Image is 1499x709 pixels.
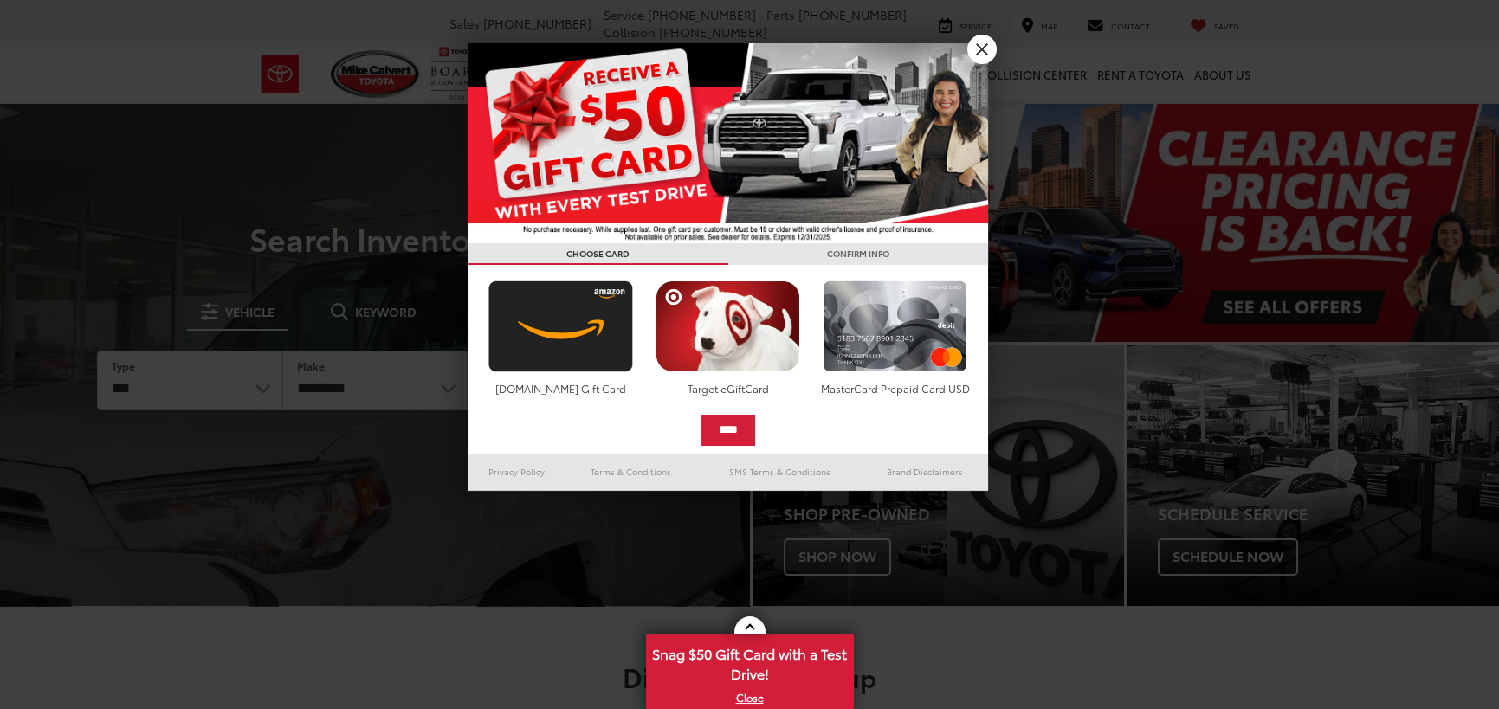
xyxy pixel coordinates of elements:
img: targetcard.png [651,280,804,372]
h3: CONFIRM INFO [728,243,988,265]
a: SMS Terms & Conditions [698,461,862,482]
h3: CHOOSE CARD [468,243,728,265]
div: MasterCard Prepaid Card USD [818,381,972,396]
div: [DOMAIN_NAME] Gift Card [484,381,637,396]
span: Snag $50 Gift Card with a Test Drive! [648,635,852,688]
img: mastercard.png [818,280,972,372]
div: Target eGiftCard [651,381,804,396]
a: Brand Disclaimers [862,461,988,482]
a: Terms & Conditions [565,461,697,482]
img: amazoncard.png [484,280,637,372]
a: Privacy Policy [468,461,565,482]
img: 55838_top_625864.jpg [468,43,988,243]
